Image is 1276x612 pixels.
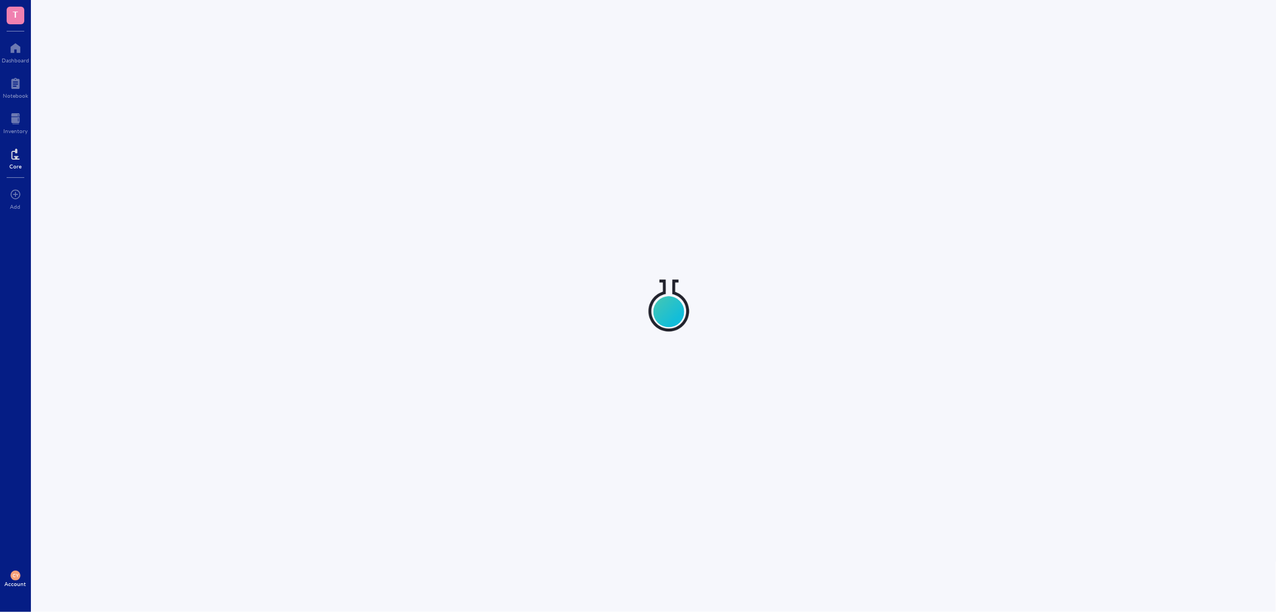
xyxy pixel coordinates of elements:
[5,581,26,587] div: Account
[13,573,18,578] span: CY
[2,39,29,64] a: Dashboard
[3,128,28,134] div: Inventory
[3,75,28,99] a: Notebook
[3,92,28,99] div: Notebook
[2,57,29,64] div: Dashboard
[10,203,21,210] div: Add
[3,110,28,134] a: Inventory
[9,163,22,170] div: Core
[9,145,22,170] a: Core
[13,7,18,21] span: T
